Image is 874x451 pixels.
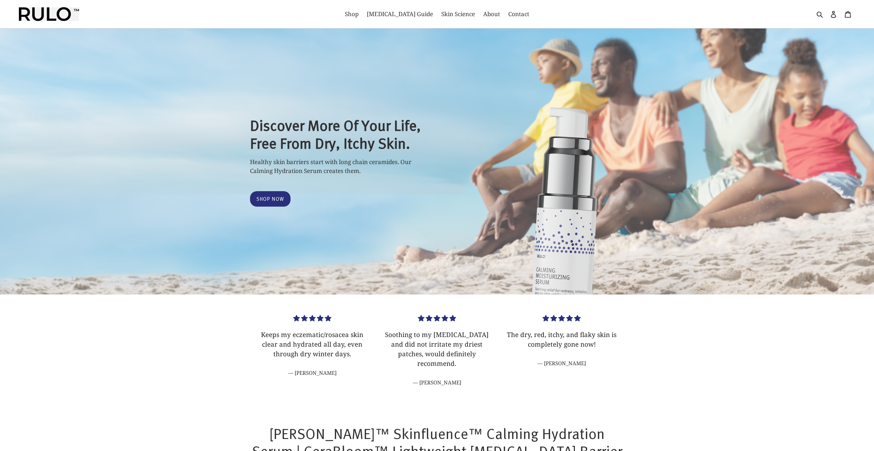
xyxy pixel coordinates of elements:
[367,10,433,18] span: [MEDICAL_DATA] Guide
[363,9,436,20] a: [MEDICAL_DATA] Guide
[250,116,425,151] h2: Discover More Of Your Life, Free From Dry, Itchy Skin.
[543,314,581,322] span: 5.00 stars
[504,330,619,349] p: The dry, red, itchy, and flaky skin is completely gone now!
[483,10,500,18] span: About
[505,9,533,20] a: Contact
[380,379,494,386] cite: [PERSON_NAME]
[441,10,475,18] span: Skin Science
[341,9,362,20] a: Shop
[375,313,499,386] div: Load slide 2
[345,10,359,18] span: Shop
[293,314,331,322] span: 5.00 stars
[250,191,291,207] a: Shop Now
[250,158,425,175] p: Healthy skin barriers start with long chain ceramides. Our Calming Hydration Serum creates them.
[480,9,503,20] a: About
[255,369,370,377] cite: [PERSON_NAME]
[438,9,478,20] a: Skin Science
[380,330,494,369] p: Soothing to my [MEDICAL_DATA] and did not irritate my driest patches, would definitely recommend.
[418,314,456,322] span: 5.00 stars
[250,313,375,386] div: Load slide 1
[19,7,79,21] img: Rulo™ Skin
[255,330,370,359] p: Keeps my eczematic/rosacea skin clear and hydrated all day, even through dry winter days.
[508,10,529,18] span: Contact
[499,313,624,386] div: Load slide 3
[504,359,619,367] cite: [PERSON_NAME]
